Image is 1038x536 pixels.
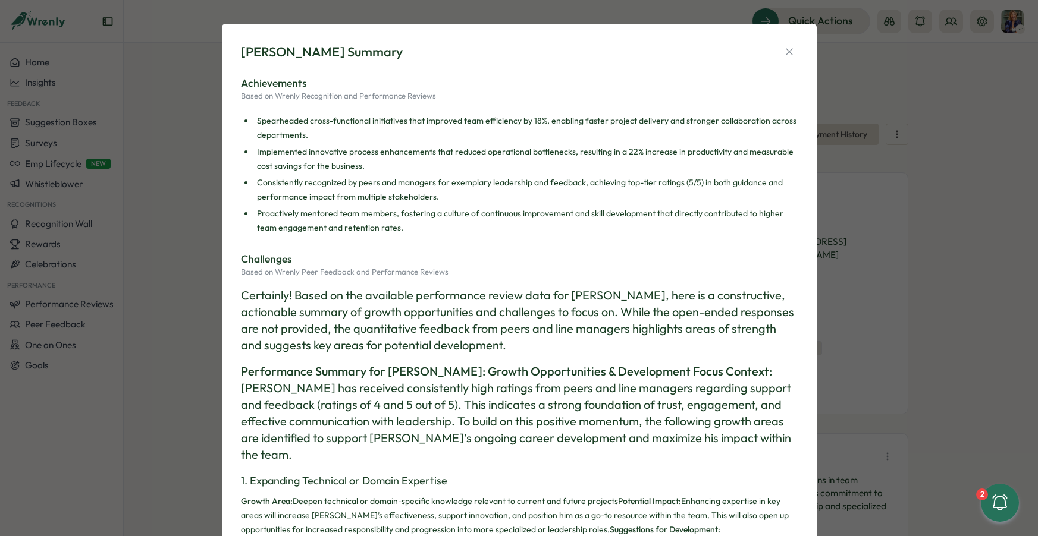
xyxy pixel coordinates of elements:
li: Proactively mentored team members, fostering a culture of continuous improvement and skill develo... [254,206,798,235]
p: Challenges [241,251,798,267]
li: Spearheaded cross-functional initiatives that improved team efficiency by 18%, enabling faster pr... [254,113,798,142]
button: 2 [981,484,1019,522]
li: Consistently recognized by peers and managers for exemplary leadership and feedback, achieving to... [254,175,798,204]
strong: Suggestions for Development: [610,524,720,535]
strong: Potential Impact: [618,496,681,506]
strong: Context: [726,364,772,379]
h2: [PERSON_NAME] has received consistently high ratings from peers and line managers regarding suppo... [241,363,798,463]
strong: Growth Area: [241,496,293,506]
div: [PERSON_NAME] Summary [241,43,403,61]
p: Based on Wrenly Recognition and Performance Reviews [241,91,798,102]
h2: Certainly! Based on the available performance review data for [PERSON_NAME], here is a constructi... [241,287,798,354]
h3: 1. Expanding Technical or Domain Expertise [241,472,798,489]
strong: Performance Summary for [PERSON_NAME]: Growth Opportunities & Development Focus [241,364,723,379]
p: Based on Wrenly Peer Feedback and Performance Reviews [241,267,798,278]
p: Achievements [241,75,798,91]
li: Implemented innovative process enhancements that reduced operational bottlenecks, resulting in a ... [254,144,798,173]
div: 2 [976,488,988,500]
